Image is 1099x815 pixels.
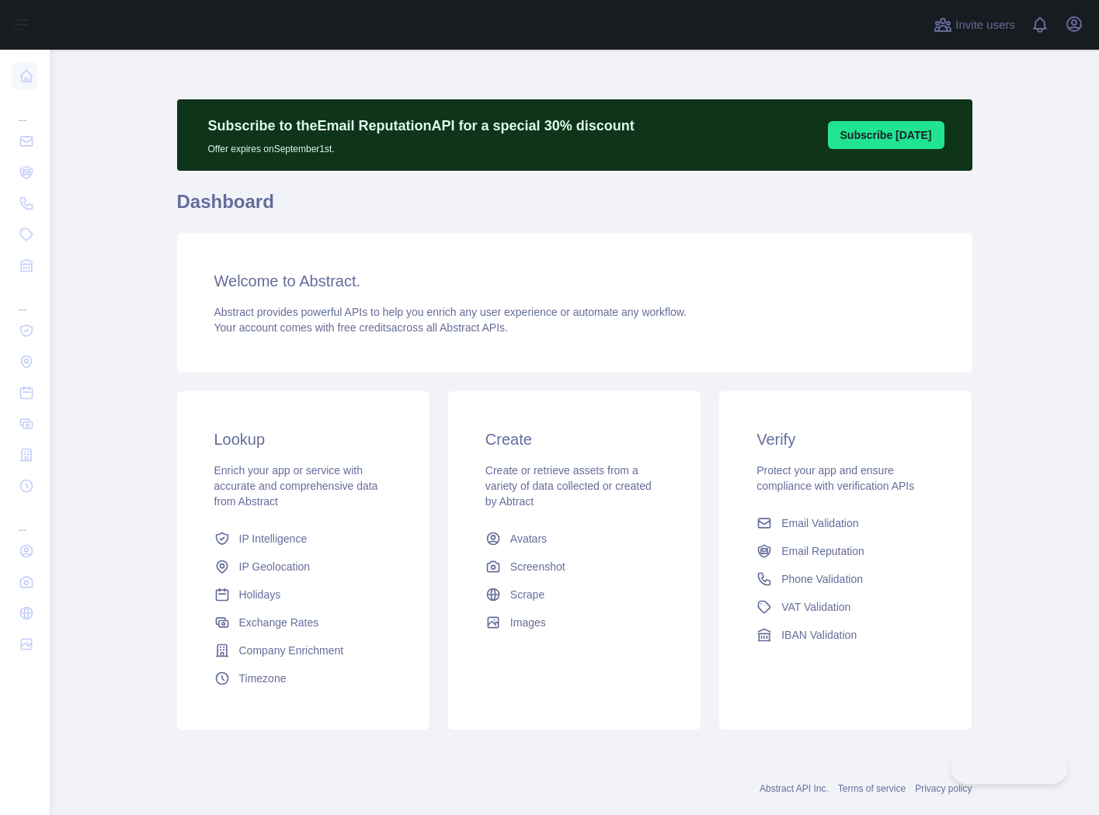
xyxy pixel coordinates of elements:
[208,636,398,664] a: Company Enrichment
[208,664,398,692] a: Timezone
[510,587,544,602] span: Scrape
[177,189,972,227] h1: Dashboard
[239,587,281,602] span: Holidays
[214,270,935,292] h3: Welcome to Abstract.
[756,464,914,492] span: Protect your app and ensure compliance with verification APIs
[214,464,378,508] span: Enrich your app or service with accurate and comprehensive data from Abstract
[479,525,669,553] a: Avatars
[479,581,669,609] a: Scrape
[239,615,319,630] span: Exchange Rates
[750,509,941,537] a: Email Validation
[12,93,37,124] div: ...
[239,531,308,546] span: IP Intelligence
[485,464,652,508] span: Create or retrieve assets from a variety of data collected or created by Abtract
[781,515,858,531] span: Email Validation
[781,543,864,559] span: Email Reputation
[208,115,635,137] p: Subscribe to the Email Reputation API for a special 30 % discount
[12,283,37,314] div: ...
[510,559,565,574] span: Screenshot
[485,428,663,450] h3: Create
[915,783,972,794] a: Privacy policy
[930,12,1018,37] button: Invite users
[510,615,546,630] span: Images
[208,525,398,553] a: IP Intelligence
[510,531,547,546] span: Avatars
[214,306,687,318] span: Abstract provides powerful APIs to help you enrich any user experience or automate any workflow.
[214,428,392,450] h3: Lookup
[208,553,398,581] a: IP Geolocation
[750,621,941,649] a: IBAN Validation
[479,553,669,581] a: Screenshot
[955,16,1015,34] span: Invite users
[479,609,669,636] a: Images
[951,751,1068,784] iframe: Toggle Customer Support
[750,593,941,621] a: VAT Validation
[781,599,850,615] span: VAT Validation
[338,321,391,334] span: free credits
[208,137,635,155] p: Offer expires on September 1st.
[750,537,941,565] a: Email Reputation
[781,627,857,643] span: IBAN Validation
[838,783,906,794] a: Terms of service
[214,321,508,334] span: Your account comes with across all Abstract APIs.
[239,559,311,574] span: IP Geolocation
[208,581,398,609] a: Holidays
[208,609,398,636] a: Exchange Rates
[781,571,863,587] span: Phone Validation
[760,783,829,794] a: Abstract API Inc.
[756,428,934,450] h3: Verify
[239,643,344,658] span: Company Enrichment
[828,121,944,149] button: Subscribe [DATE]
[239,671,287,686] span: Timezone
[750,565,941,593] a: Phone Validation
[12,503,37,534] div: ...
